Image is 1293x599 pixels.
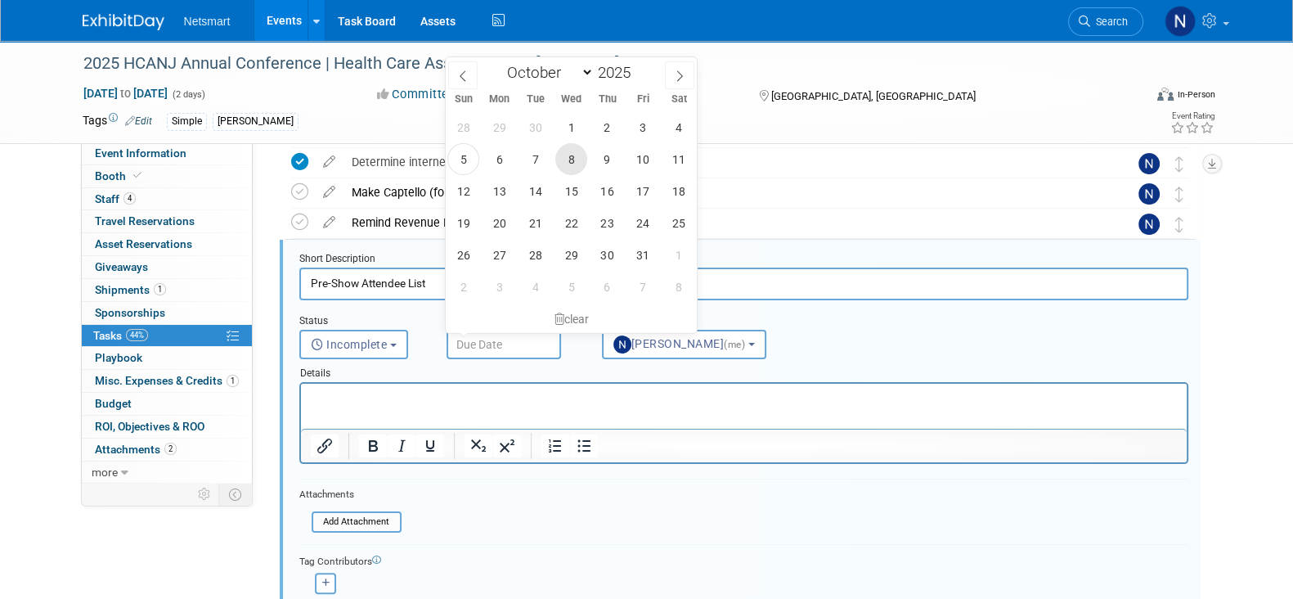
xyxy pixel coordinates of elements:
span: October 18, 2025 [663,175,695,207]
span: [PERSON_NAME] [613,337,748,350]
a: Search [1068,7,1143,36]
span: October 1, 2025 [555,111,587,143]
button: Underline [415,435,443,457]
button: [PERSON_NAME](me) [602,330,766,359]
i: Move task [1175,156,1183,172]
span: October 14, 2025 [519,175,551,207]
span: 44% [126,329,148,341]
span: October 25, 2025 [663,207,695,239]
span: October 23, 2025 [591,207,623,239]
span: [GEOGRAPHIC_DATA], [GEOGRAPHIC_DATA] [771,90,976,102]
div: Remind Revenue Marketing to setup SF leads link [343,209,1106,236]
span: October 17, 2025 [627,175,659,207]
div: Event Rating [1170,112,1214,120]
a: edit [315,215,343,230]
a: ROI, Objectives & ROO [82,416,252,438]
span: October 29, 2025 [555,239,587,271]
span: September 29, 2025 [483,111,515,143]
div: [PERSON_NAME] [213,113,299,130]
div: Determine internet and electric needs [343,148,1106,176]
span: Netsmart [184,15,231,28]
span: Tasks [93,329,148,342]
span: October 7, 2025 [519,143,551,175]
img: Nina Finn [1138,183,1160,205]
span: Shipments [95,283,166,296]
span: October 22, 2025 [555,207,587,239]
span: Asset Reservations [95,237,192,250]
div: Attachments [299,488,402,502]
i: Move task [1175,187,1183,202]
img: Nina Finn [1138,214,1160,235]
button: Bullet list [569,435,597,457]
a: Edit [125,115,152,127]
span: Search [1090,16,1128,28]
div: clear [446,305,698,333]
span: October 24, 2025 [627,207,659,239]
span: 1 [227,375,239,387]
span: (me) [724,339,745,350]
input: Year [594,63,643,82]
iframe: Rich Text Area [301,384,1187,429]
span: October 30, 2025 [591,239,623,271]
span: October 20, 2025 [483,207,515,239]
button: Bold [358,435,386,457]
span: Wed [554,94,590,105]
span: November 2, 2025 [447,271,479,303]
span: Sun [446,94,482,105]
span: more [92,466,118,479]
span: November 1, 2025 [663,239,695,271]
span: October 8, 2025 [555,143,587,175]
div: Status [299,314,422,330]
span: October 28, 2025 [519,239,551,271]
div: Assigned to [602,314,806,330]
div: 2025 HCANJ Annual Conference | Health Care Association of [US_STATE] [78,49,1119,79]
span: Fri [625,94,661,105]
div: Event Format [1047,85,1215,110]
span: Sat [661,94,697,105]
span: 4 [123,192,136,205]
span: Staff [95,192,136,205]
span: October 26, 2025 [447,239,479,271]
div: In-Person [1176,88,1214,101]
a: edit [315,155,343,169]
span: (2 days) [171,89,205,100]
button: Committed [371,86,469,103]
span: October 31, 2025 [627,239,659,271]
img: Nina Finn [1165,6,1196,37]
div: Details [299,359,1188,382]
a: Tasks44% [82,325,252,347]
span: September 28, 2025 [447,111,479,143]
span: Attachments [95,443,177,456]
span: October 3, 2025 [627,111,659,143]
span: October 2, 2025 [591,111,623,143]
button: Italic [387,435,415,457]
span: October 13, 2025 [483,175,515,207]
span: October 9, 2025 [591,143,623,175]
td: Tags [83,112,152,131]
a: Playbook [82,347,252,369]
span: Booth [95,169,145,182]
span: 2 [164,443,177,455]
span: October 10, 2025 [627,143,659,175]
span: Sponsorships [95,306,165,319]
span: October 5, 2025 [447,143,479,175]
a: Budget [82,393,252,415]
span: Tue [518,94,554,105]
a: Shipments1 [82,279,252,301]
input: Name of task or a short description [299,268,1188,299]
td: Toggle Event Tabs [218,484,252,505]
span: November 4, 2025 [519,271,551,303]
span: October 15, 2025 [555,175,587,207]
span: October 4, 2025 [663,111,695,143]
span: Travel Reservations [95,214,195,227]
span: to [118,87,133,100]
div: Tag Contributors [299,552,1188,569]
span: Incomplete [311,338,388,351]
img: ExhibitDay [83,14,164,30]
a: Booth [82,165,252,187]
span: November 3, 2025 [483,271,515,303]
span: October 6, 2025 [483,143,515,175]
div: Short Description [299,252,1188,268]
a: Misc. Expenses & Credits1 [82,370,252,392]
span: October 21, 2025 [519,207,551,239]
